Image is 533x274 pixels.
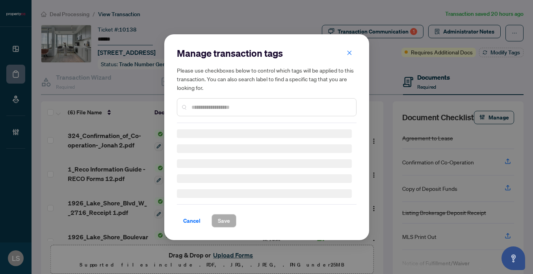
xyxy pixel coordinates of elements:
button: Cancel [177,214,207,227]
h5: Please use checkboxes below to control which tags will be applied to this transaction. You can al... [177,66,357,92]
span: Cancel [183,214,201,227]
h2: Manage transaction tags [177,47,357,60]
span: close [347,50,352,55]
button: Save [212,214,236,227]
button: Open asap [501,246,525,270]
